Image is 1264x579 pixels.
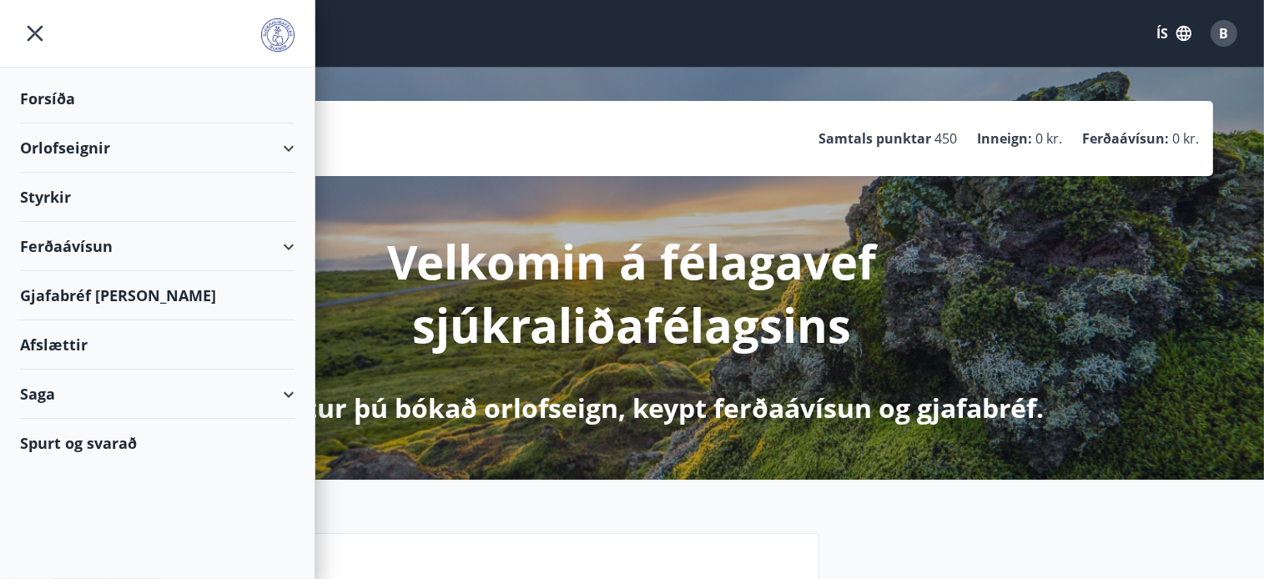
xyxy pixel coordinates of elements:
div: Forsíða [20,74,295,123]
div: Gjafabréf [PERSON_NAME] [20,271,295,320]
p: Hér getur þú bókað orlofseign, keypt ferðaávísun og gjafabréf. [220,390,1045,426]
span: 450 [935,129,958,148]
span: 0 kr. [1173,129,1200,148]
div: Spurt og svarað [20,419,295,467]
div: Afslættir [20,320,295,370]
button: menu [20,18,50,48]
p: Inneign : [978,129,1033,148]
p: Samtals punktar [819,129,932,148]
div: Saga [20,370,295,419]
span: B [1220,24,1229,43]
span: 0 kr. [1036,129,1063,148]
p: Velkomin á félagavef sjúkraliðafélagsins [192,229,1073,356]
div: Orlofseignir [20,123,295,173]
p: Ferðaávísun : [1083,129,1170,148]
img: union_logo [261,18,295,52]
button: B [1204,13,1244,53]
div: Ferðaávísun [20,222,295,271]
div: Styrkir [20,173,295,222]
button: ÍS [1147,18,1201,48]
